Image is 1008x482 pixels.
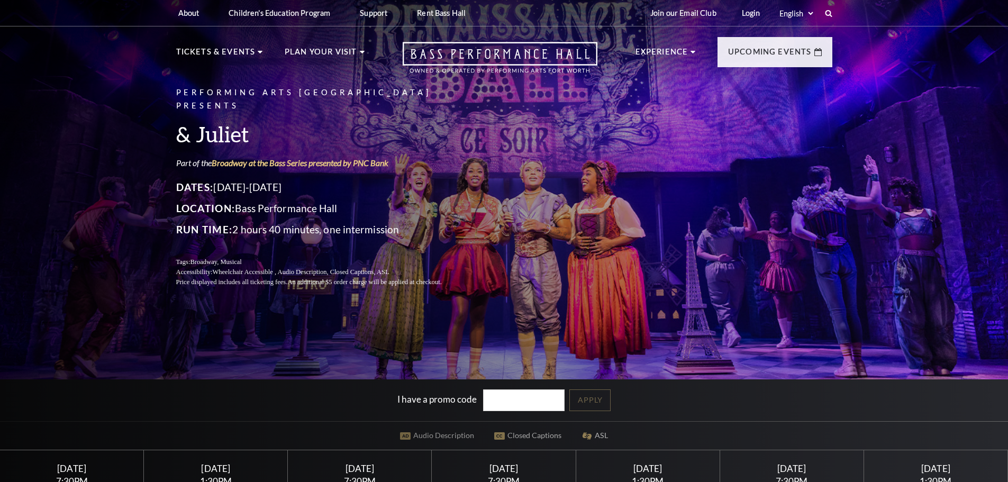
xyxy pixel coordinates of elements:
[212,268,389,276] span: Wheelchair Accessible , Audio Description, Closed Captions, ASL
[176,202,235,214] span: Location:
[176,267,467,277] p: Accessibility:
[190,258,241,266] span: Broadway, Musical
[728,46,812,65] p: Upcoming Events
[287,278,441,286] span: An additional $5 order charge will be applied at checkout.
[360,8,387,17] p: Support
[176,157,467,169] p: Part of the
[732,463,851,474] div: [DATE]
[176,277,467,287] p: Price displayed includes all ticketing fees.
[635,46,688,65] p: Experience
[176,181,214,193] span: Dates:
[13,463,131,474] div: [DATE]
[417,8,466,17] p: Rent Bass Hall
[176,200,467,217] p: Bass Performance Hall
[178,8,199,17] p: About
[176,86,467,113] p: Performing Arts [GEOGRAPHIC_DATA] Presents
[285,46,357,65] p: Plan Your Visit
[176,179,467,196] p: [DATE]-[DATE]
[176,257,467,267] p: Tags:
[588,463,707,474] div: [DATE]
[157,463,275,474] div: [DATE]
[397,394,477,405] label: I have a promo code
[176,121,467,148] h3: & Juliet
[777,8,815,19] select: Select:
[877,463,995,474] div: [DATE]
[301,463,419,474] div: [DATE]
[176,46,256,65] p: Tickets & Events
[229,8,330,17] p: Children's Education Program
[176,221,467,238] p: 2 hours 40 minutes, one intermission
[444,463,563,474] div: [DATE]
[212,158,388,168] a: Broadway at the Bass Series presented by PNC Bank
[176,223,233,235] span: Run Time:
